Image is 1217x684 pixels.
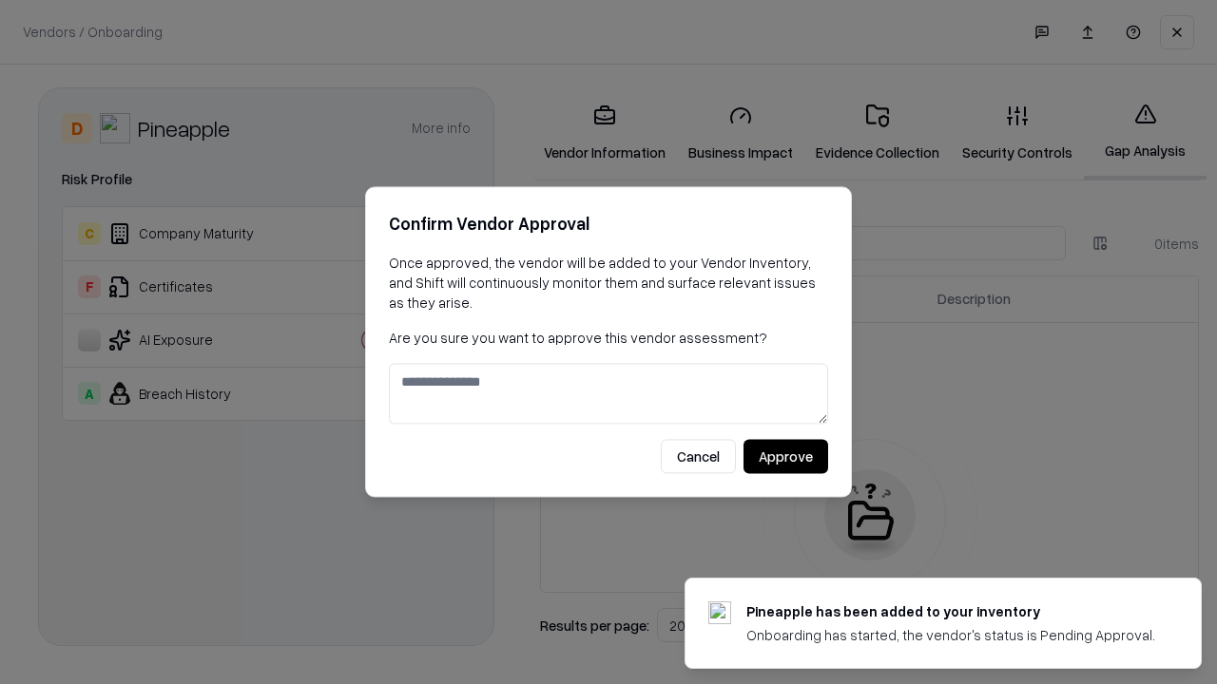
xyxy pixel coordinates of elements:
h2: Confirm Vendor Approval [389,210,828,237]
p: Once approved, the vendor will be added to your Vendor Inventory, and Shift will continuously mon... [389,253,828,313]
div: Pineapple has been added to your inventory [746,601,1155,621]
button: Cancel [661,440,736,474]
div: Onboarding has started, the vendor's status is Pending Approval. [746,625,1155,645]
button: Approve [744,440,828,474]
p: Are you sure you want to approve this vendor assessment? [389,328,828,348]
img: pineappleenergy.com [708,601,731,624]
